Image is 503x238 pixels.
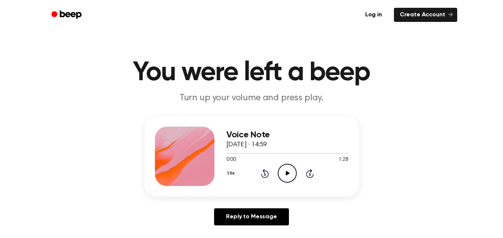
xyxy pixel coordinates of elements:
[226,141,267,148] span: [DATE] · 14:59
[214,208,289,225] a: Reply to Message
[61,59,442,86] h1: You were left a beep
[358,6,389,23] a: Log in
[226,130,348,140] h3: Voice Note
[394,8,457,22] a: Create Account
[226,156,236,164] span: 0:00
[46,8,88,22] a: Beep
[338,156,348,164] span: 1:28
[109,92,395,104] p: Turn up your volume and press play.
[226,167,238,180] button: 1.0x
